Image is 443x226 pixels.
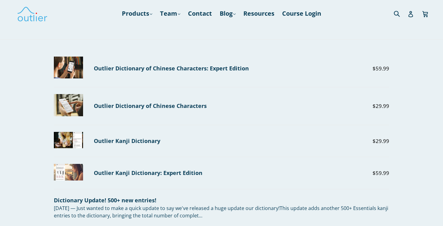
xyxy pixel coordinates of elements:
[373,65,389,73] span: $59.99
[54,204,389,219] div: [DATE] — Just wanted to make a quick update to say we've released a huge update our dictionary!Th...
[54,164,83,181] img: Outlier Kanji Dictionary: Expert Edition Outlier Linguistics
[157,8,183,19] a: Team
[217,8,239,19] a: Blog
[54,196,389,204] div: Dictionary Update! 500+ new entries!
[279,8,324,19] a: Course Login
[94,137,322,145] div: Outlier Kanji Dictionary
[185,8,215,19] a: Contact
[94,169,322,177] div: Outlier Kanji Dictionary: Expert Edition
[392,7,409,20] input: Search
[17,5,48,22] img: Outlier Linguistics
[54,164,389,190] a: Outlier Kanji Dictionary: Expert Edition Outlier Linguistics Outlier Kanji Dictionary: Expert Edi...
[373,169,389,177] span: $59.99
[94,64,322,73] div: Outlier Dictionary of Chinese Characters: Expert Edition
[240,8,277,19] a: Resources
[54,57,83,79] img: Outlier Dictionary of Chinese Characters: Expert Edition Outlier Linguistics
[373,137,389,145] span: $29.99
[54,94,83,117] img: Outlier Dictionary of Chinese Characters Outlier Linguistics
[119,8,155,19] a: Products
[54,132,389,157] a: Outlier Kanji Dictionary: Essentials Edition Outlier Linguistics Outlier Kanji Dictionary $29.99
[54,57,389,88] a: Outlier Dictionary of Chinese Characters: Expert Edition Outlier Linguistics Outlier Dictionary o...
[54,132,83,149] img: Outlier Kanji Dictionary: Essentials Edition Outlier Linguistics
[54,94,389,125] a: Outlier Dictionary of Chinese Characters Outlier Linguistics Outlier Dictionary of Chinese Charac...
[373,102,389,110] span: $29.99
[94,102,322,110] div: Outlier Dictionary of Chinese Characters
